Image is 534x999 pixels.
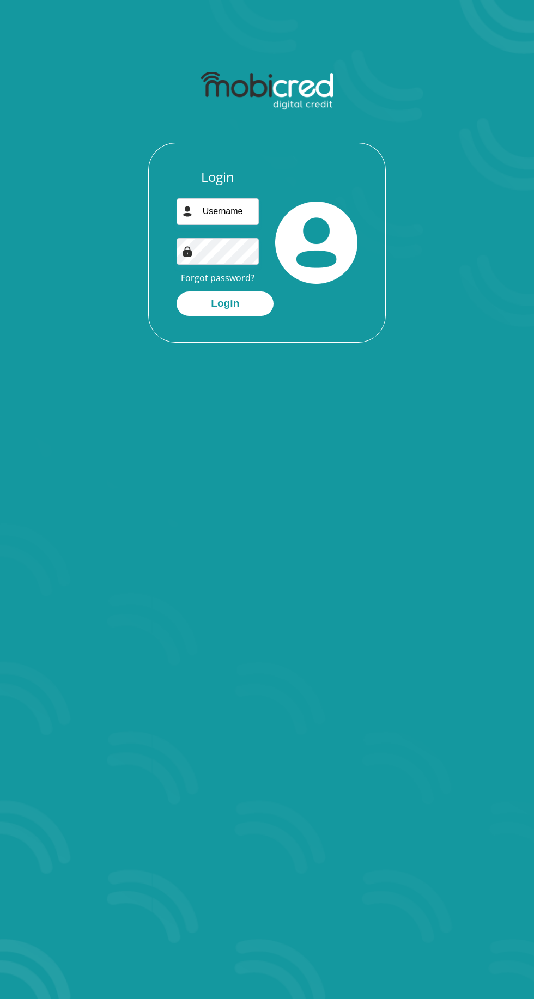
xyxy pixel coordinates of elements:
a: Forgot password? [181,272,254,284]
button: Login [177,291,274,316]
input: Username [177,198,259,225]
img: Image [182,246,193,257]
img: user-icon image [182,206,193,217]
h3: Login [177,169,259,185]
img: mobicred logo [201,72,332,110]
